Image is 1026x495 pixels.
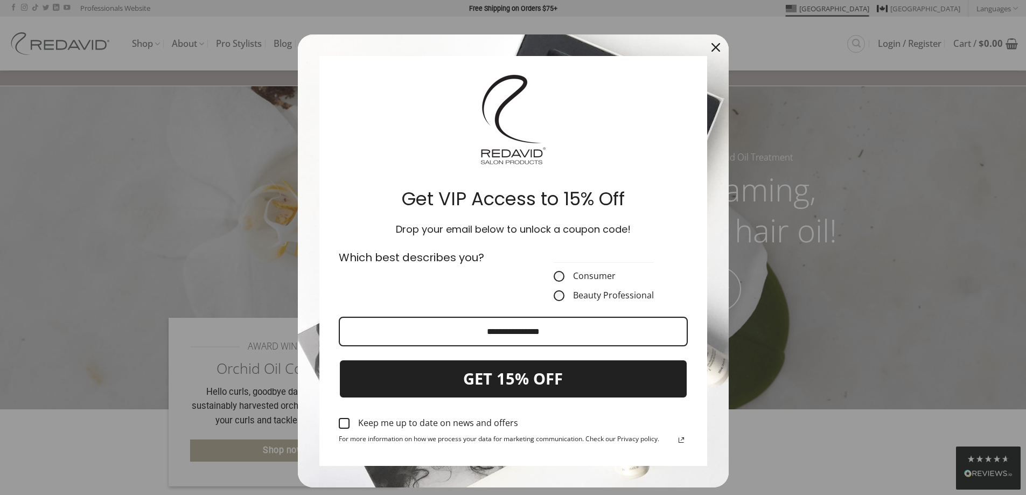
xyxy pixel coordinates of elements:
[554,290,564,301] input: Beauty Professional
[554,271,654,282] label: Consumer
[554,249,654,301] fieldset: CustomerType
[339,249,507,266] p: Which best describes you?
[675,434,688,447] a: Read our Privacy Policy
[703,34,729,60] button: Close
[675,434,688,447] svg: link icon
[337,224,690,236] h3: Drop your email below to unlock a coupon code!
[337,187,690,211] h2: Get VIP Access to 15% Off
[554,290,654,301] label: Beauty Professional
[711,43,720,52] svg: close icon
[554,271,564,282] input: Consumer
[339,317,688,346] input: Email field
[339,435,659,447] span: For more information on how we process your data for marketing communication. Check our Privacy p...
[339,359,688,399] button: GET 15% OFF
[358,418,518,428] div: Keep me up to date on news and offers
